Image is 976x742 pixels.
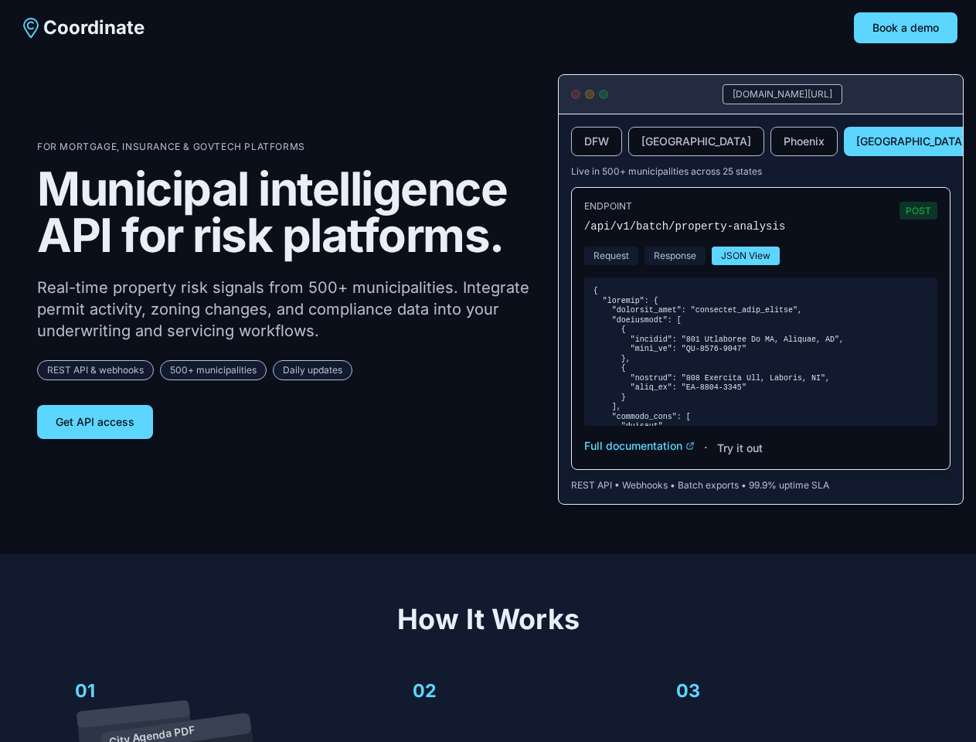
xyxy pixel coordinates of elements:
[899,202,937,220] span: POST
[584,247,638,265] button: Request
[571,479,950,492] p: REST API • Webhooks • Batch exports • 99.9% uptime SLA
[37,360,154,380] span: REST API & webhooks
[770,127,838,156] button: Phoenix
[717,441,763,456] button: Try it out
[37,165,533,258] h1: Municipal intelligence API for risk platforms.
[37,141,533,153] p: For Mortgage, Insurance & GovTech Platforms
[75,679,95,702] text: 01
[160,360,267,380] span: 500+ municipalities
[571,165,950,178] p: Live in 500+ municipalities across 25 states
[19,15,145,40] a: Coordinate
[676,679,700,702] text: 03
[712,247,780,265] button: JSON View
[19,15,43,40] img: Coordinate
[571,127,622,156] button: DFW
[37,277,533,342] p: Real-time property risk signals from 500+ municipalities. Integrate permit activity, zoning chang...
[723,84,842,104] div: [DOMAIN_NAME][URL]
[43,15,145,40] span: Coordinate
[37,604,939,635] h2: How It Works
[584,438,695,454] button: Full documentation
[273,360,352,380] span: Daily updates
[584,220,785,233] code: /api/v1/batch/property-analysis
[644,247,706,265] button: Response
[37,405,153,439] button: Get API access
[584,200,937,213] p: ENDPOINT
[704,438,708,457] span: ·
[628,127,764,156] button: [GEOGRAPHIC_DATA]
[413,679,437,702] text: 02
[854,12,957,43] button: Book a demo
